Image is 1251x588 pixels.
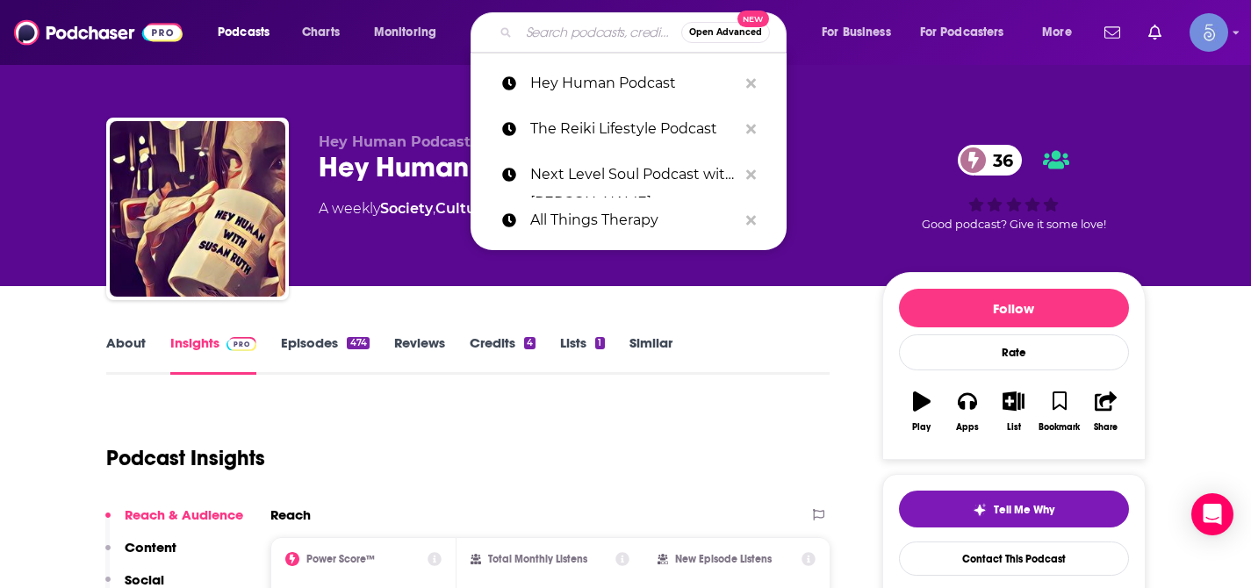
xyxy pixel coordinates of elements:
[689,28,762,37] span: Open Advanced
[822,20,891,45] span: For Business
[922,218,1106,231] span: Good podcast? Give it some love!
[560,334,604,375] a: Lists1
[681,22,770,43] button: Open AdvancedNew
[973,503,987,517] img: tell me why sparkle
[1191,493,1233,535] div: Open Intercom Messenger
[530,152,737,197] p: Next Level Soul Podcast with Alex Ferrari
[629,334,672,375] a: Similar
[899,380,945,443] button: Play
[675,553,772,565] h2: New Episode Listens
[125,506,243,523] p: Reach & Audience
[125,571,164,588] p: Social
[471,61,787,106] a: Hey Human Podcast
[809,18,913,47] button: open menu
[471,197,787,243] a: All Things Therapy
[110,121,285,297] img: Hey Human Podcast
[519,18,681,47] input: Search podcasts, credits, & more...
[471,152,787,197] a: Next Level Soul Podcast with [PERSON_NAME]
[105,506,243,539] button: Reach & Audience
[975,145,1022,176] span: 36
[1037,380,1082,443] button: Bookmark
[1094,422,1118,433] div: Share
[1042,20,1072,45] span: More
[899,289,1129,327] button: Follow
[226,337,257,351] img: Podchaser Pro
[530,106,737,152] p: The Reiki Lifestyle Podcast
[1030,18,1094,47] button: open menu
[920,20,1004,45] span: For Podcasters
[1007,422,1021,433] div: List
[737,11,769,27] span: New
[270,506,311,523] h2: Reach
[595,337,604,349] div: 1
[899,334,1129,370] div: Rate
[471,106,787,152] a: The Reiki Lifestyle Podcast
[909,18,1030,47] button: open menu
[347,337,369,349] div: 474
[945,380,990,443] button: Apps
[319,198,703,219] div: A weekly podcast
[14,16,183,49] img: Podchaser - Follow, Share and Rate Podcasts
[125,539,176,556] p: Content
[488,553,587,565] h2: Total Monthly Listens
[1082,380,1128,443] button: Share
[291,18,350,47] a: Charts
[170,334,257,375] a: InsightsPodchaser Pro
[1190,13,1228,52] button: Show profile menu
[1141,18,1168,47] a: Show notifications dropdown
[433,200,435,217] span: ,
[205,18,292,47] button: open menu
[994,503,1054,517] span: Tell Me Why
[899,491,1129,527] button: tell me why sparkleTell Me Why
[1190,13,1228,52] img: User Profile
[990,380,1036,443] button: List
[487,12,803,53] div: Search podcasts, credits, & more...
[470,334,536,375] a: Credits4
[105,539,176,571] button: Content
[106,334,146,375] a: About
[956,422,979,433] div: Apps
[1039,422,1080,433] div: Bookmark
[281,334,369,375] a: Episodes474
[306,553,375,565] h2: Power Score™
[530,61,737,106] p: Hey Human Podcast
[912,422,931,433] div: Play
[394,334,445,375] a: Reviews
[106,445,265,471] h1: Podcast Insights
[524,337,536,349] div: 4
[302,20,340,45] span: Charts
[958,145,1022,176] a: 36
[1097,18,1127,47] a: Show notifications dropdown
[882,133,1146,242] div: 36Good podcast? Give it some love!
[530,197,737,243] p: All Things Therapy
[1190,13,1228,52] span: Logged in as Spiral5-G1
[380,200,433,217] a: Society
[435,200,491,217] a: Culture
[899,541,1129,576] a: Contact This Podcast
[319,133,471,150] span: Hey Human Podcast
[374,20,436,45] span: Monitoring
[218,20,270,45] span: Podcasts
[362,18,459,47] button: open menu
